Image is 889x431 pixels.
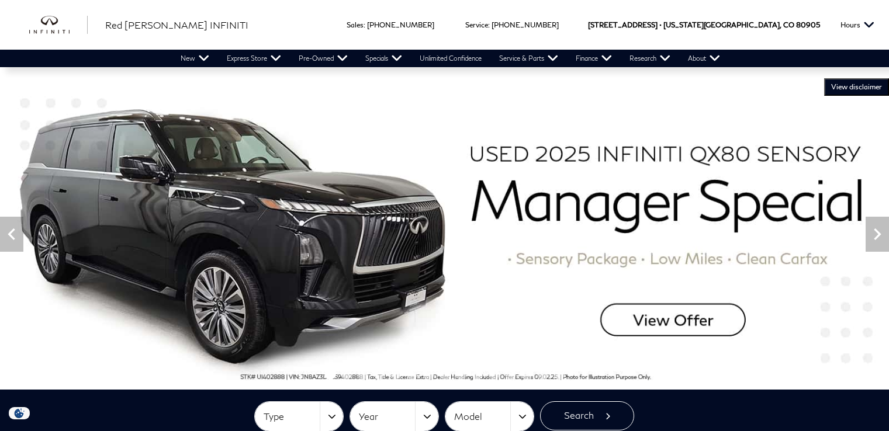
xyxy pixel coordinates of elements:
span: Go to slide 8 [439,368,451,380]
nav: Main Navigation [172,50,729,67]
span: Service [465,20,488,29]
span: Go to slide 10 [472,368,483,380]
a: Pre-Owned [290,50,357,67]
span: VIEW DISCLAIMER [831,82,882,92]
span: : [488,20,490,29]
a: Service & Parts [490,50,567,67]
span: Year [359,407,415,426]
a: [STREET_ADDRESS] • [US_STATE][GEOGRAPHIC_DATA], CO 80905 [588,20,820,29]
span: Red [PERSON_NAME] INFINITI [105,19,248,30]
div: Next [866,217,889,252]
a: [PHONE_NUMBER] [367,20,434,29]
span: Go to slide 7 [423,368,434,380]
a: Specials [357,50,411,67]
button: VIEW DISCLAIMER [824,78,889,96]
a: Red [PERSON_NAME] INFINITI [105,18,248,32]
img: Opt-Out Icon [6,407,33,419]
button: Search [540,401,634,430]
span: Go to slide 14 [537,368,549,380]
a: infiniti [29,16,88,34]
section: Click to Open Cookie Consent Modal [6,407,33,419]
a: Express Store [218,50,290,67]
img: INFINITI [29,16,88,34]
a: About [679,50,729,67]
button: Model [445,402,534,431]
span: Go to slide 11 [488,368,500,380]
span: Go to slide 1 [324,368,336,380]
span: Go to slide 5 [390,368,402,380]
a: [PHONE_NUMBER] [492,20,559,29]
span: Go to slide 6 [406,368,418,380]
a: Finance [567,50,621,67]
a: Unlimited Confidence [411,50,490,67]
span: Sales [347,20,364,29]
span: Go to slide 12 [504,368,516,380]
span: Go to slide 2 [341,368,352,380]
a: Research [621,50,679,67]
span: Go to slide 15 [554,368,565,380]
span: Model [454,407,510,426]
a: New [172,50,218,67]
button: Year [350,402,438,431]
button: Type [255,402,343,431]
span: Go to slide 13 [521,368,532,380]
span: Go to slide 4 [373,368,385,380]
span: Type [264,407,320,426]
span: Go to slide 3 [357,368,369,380]
span: : [364,20,365,29]
span: Go to slide 9 [455,368,467,380]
